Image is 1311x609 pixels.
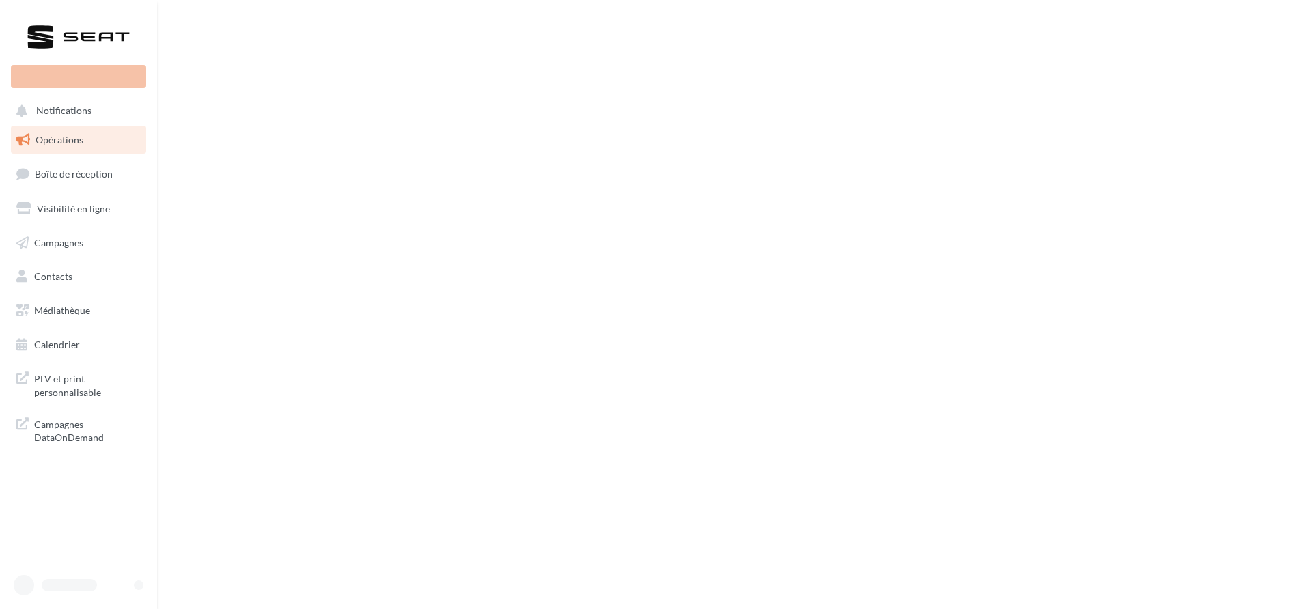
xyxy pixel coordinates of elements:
[37,203,110,214] span: Visibilité en ligne
[35,168,113,180] span: Boîte de réception
[8,364,149,404] a: PLV et print personnalisable
[8,262,149,291] a: Contacts
[8,126,149,154] a: Opérations
[34,304,90,316] span: Médiathèque
[34,415,141,444] span: Campagnes DataOnDemand
[34,339,80,350] span: Calendrier
[8,159,149,188] a: Boîte de réception
[8,296,149,325] a: Médiathèque
[36,105,91,117] span: Notifications
[8,330,149,359] a: Calendrier
[11,65,146,88] div: Nouvelle campagne
[8,195,149,223] a: Visibilité en ligne
[34,270,72,282] span: Contacts
[8,229,149,257] a: Campagnes
[8,410,149,450] a: Campagnes DataOnDemand
[34,236,83,248] span: Campagnes
[34,369,141,399] span: PLV et print personnalisable
[36,134,83,145] span: Opérations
